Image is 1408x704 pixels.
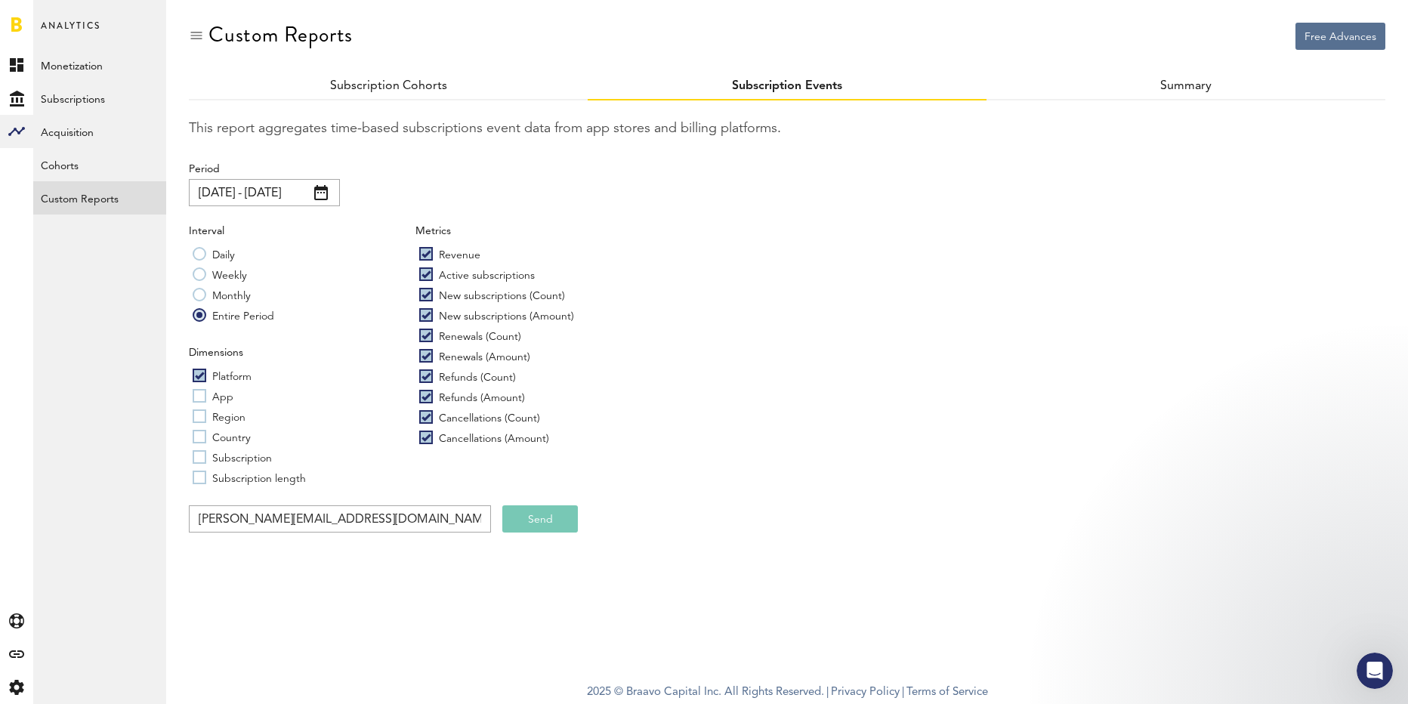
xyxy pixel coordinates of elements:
[439,332,521,342] span: Renewals (Count)
[439,413,540,424] span: Cancellations (Count)
[33,115,166,148] a: Acquisition
[587,681,824,704] span: 2025 © Braavo Capital Inc. All Rights Reserved.
[439,270,535,281] span: Active subscriptions
[439,434,549,444] span: Cancellations (Amount)
[189,119,1385,139] div: This report aggregates time-based subscriptions event data from app stores and billing platforms.
[330,80,447,92] a: Subscription Cohorts
[33,181,166,215] a: Custom Reports
[439,352,530,363] span: Renewals (Amount)
[30,11,85,24] span: Support
[193,409,245,424] label: Region
[41,17,100,48] span: Analytics
[1160,80,1212,92] a: Summary
[502,505,578,533] button: Send
[33,148,166,181] a: Cohorts
[193,287,251,302] label: Monthly
[189,345,243,360] label: Dimensions
[193,307,274,323] label: Entire Period
[439,311,574,322] span: New subscriptions (Amount)
[906,687,988,698] a: Terms of Service
[1295,23,1385,50] button: Free Advances
[831,687,900,698] a: Privacy Policy
[189,505,491,533] input: Email
[33,48,166,82] a: Monetization
[33,82,166,115] a: Subscriptions
[1357,653,1393,689] iframe: Intercom live chat
[189,162,220,177] label: Period
[732,80,842,92] a: Subscription Events
[439,250,480,261] span: Revenue
[193,449,272,465] label: Subscription
[193,267,247,282] label: Weekly
[193,470,306,485] label: Subscription length
[439,372,516,383] span: Refunds (Count)
[193,429,251,444] label: Country
[415,224,451,239] label: Metrics
[208,23,353,47] div: Custom Reports
[193,246,235,261] label: Daily
[439,393,525,403] span: Refunds (Amount)
[439,291,565,301] span: New subscriptions (Count)
[193,368,252,383] label: Platform
[193,388,233,403] label: App
[189,224,224,239] label: Interval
